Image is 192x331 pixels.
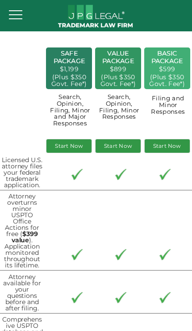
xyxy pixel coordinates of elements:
[149,73,185,88] a: (Plus $350 Govt. Fee*)
[51,2,142,29] img: JPG Legal
[151,57,183,65] a: PACKAGE
[107,49,129,57] a: VALUE
[115,249,126,260] img: checkmark-border-3.png
[115,169,126,180] img: checkmark-border-3.png
[115,292,126,303] img: checkmark-border-3.png
[159,292,171,303] img: checkmark-border-3.png
[51,73,87,88] a: (Plus $350 Govt. Fee*)
[159,169,171,180] img: checkmark-border-3.png
[145,95,192,115] h2: Filing and Minor Responses
[51,2,142,32] a: JPG Legal
[157,49,177,57] a: BASIC
[147,142,188,151] a: Start Now
[159,249,171,260] img: checkmark-border-3.png
[102,57,134,65] a: PACKAGE
[71,292,83,303] img: checkmark-border-3.png
[96,94,142,120] h2: Search, Opinion, Filing, Minor Responses
[60,65,79,73] a: $1,199
[100,73,136,88] a: (Plus $350 Govt. Fee*)
[71,249,83,260] img: checkmark-border-3.png
[46,94,94,127] h2: Search, Opinion, Filing, Minor and Major Responses
[110,65,126,73] a: $899
[12,230,38,244] b: $399 value
[49,142,89,151] a: Start Now
[98,142,138,151] a: Start Now
[71,169,83,180] img: checkmark-border-3.png
[159,65,175,73] a: $599
[61,49,78,57] a: SAFE
[54,57,85,65] a: PACKAGE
